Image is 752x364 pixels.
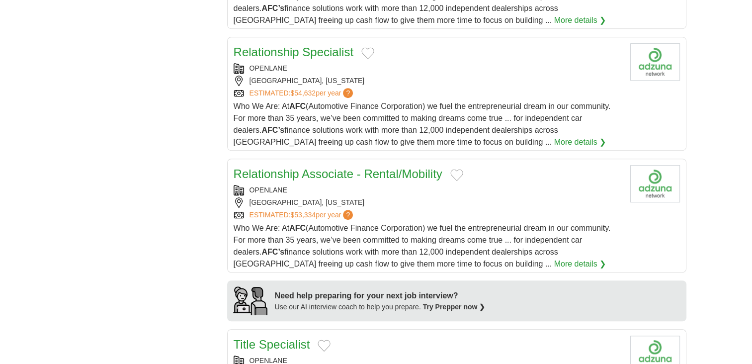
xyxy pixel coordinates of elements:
[343,88,353,98] span: ?
[290,89,316,97] span: $54,632
[630,165,680,202] img: Company logo
[261,126,284,134] strong: AFC’s
[630,43,680,81] img: Company logo
[554,258,606,270] a: More details ❯
[234,45,353,59] a: Relationship Specialist
[234,197,622,208] div: [GEOGRAPHIC_DATA], [US_STATE]
[423,303,486,311] a: Try Prepper now ❯
[361,47,374,59] button: Add to favorite jobs
[234,167,442,181] a: Relationship Associate - Rental/Mobility
[261,4,284,12] strong: AFC’s
[554,136,606,148] a: More details ❯
[554,14,606,26] a: More details ❯
[250,210,355,220] a: ESTIMATED:$53,334per year?
[250,88,355,98] a: ESTIMATED:$54,632per year?
[234,102,611,146] span: Who We Are: At (Automotive Finance Corporation) we fuel the entrepreneurial dream in our communit...
[234,63,622,74] div: OPENLANE
[289,102,306,110] strong: AFC
[275,302,486,312] div: Use our AI interview coach to help you prepare.
[234,338,310,351] a: Title Specialist
[275,290,486,302] div: Need help preparing for your next job interview?
[261,248,284,256] strong: AFC’s
[318,340,331,352] button: Add to favorite jobs
[234,224,611,268] span: Who We Are: At (Automotive Finance Corporation) we fuel the entrepreneurial dream in our communit...
[234,76,622,86] div: [GEOGRAPHIC_DATA], [US_STATE]
[234,185,622,195] div: OPENLANE
[343,210,353,220] span: ?
[450,169,463,181] button: Add to favorite jobs
[290,211,316,219] span: $53,334
[289,224,306,232] strong: AFC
